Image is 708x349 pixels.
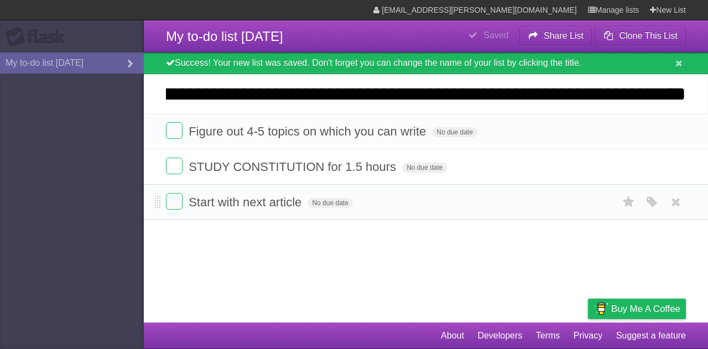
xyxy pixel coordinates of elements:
label: Done [166,122,183,139]
b: Saved [483,30,508,40]
span: No due date [432,127,477,137]
div: Flask [6,27,72,47]
a: Developers [477,325,522,346]
a: Privacy [574,325,602,346]
button: Clone This List [595,26,686,46]
label: Done [166,193,183,210]
button: Share List [519,26,592,46]
span: Start with next article [189,195,304,209]
span: No due date [402,163,447,173]
img: Buy me a coffee [594,299,608,318]
span: STUDY CONSTITUTION for 1.5 hours [189,160,399,174]
a: About [441,325,464,346]
b: Clone This List [619,31,678,40]
span: No due date [308,198,352,208]
span: My to-do list [DATE] [166,29,283,44]
label: Done [166,158,183,174]
a: Suggest a feature [616,325,686,346]
a: Terms [536,325,560,346]
label: Star task [618,193,639,211]
div: Success! Your new list was saved. Don't forget you can change the name of your list by clicking t... [144,53,708,74]
b: Share List [544,31,584,40]
a: Buy me a coffee [588,299,686,319]
span: Figure out 4-5 topics on which you can write [189,124,429,138]
span: Buy me a coffee [611,299,680,319]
